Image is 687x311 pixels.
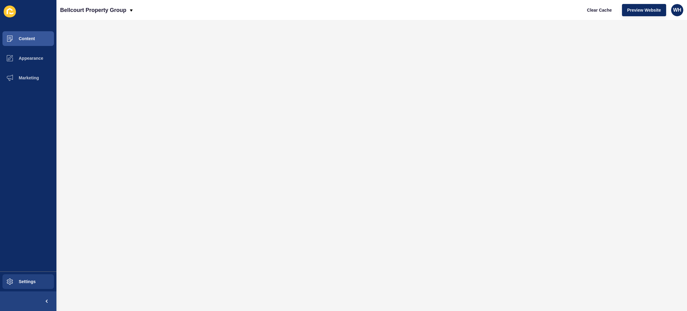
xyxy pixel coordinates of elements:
span: Clear Cache [587,7,612,13]
span: Preview Website [627,7,661,13]
button: Clear Cache [582,4,617,16]
button: Preview Website [622,4,666,16]
span: WH [673,7,681,13]
p: Bellcourt Property Group [60,2,126,18]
